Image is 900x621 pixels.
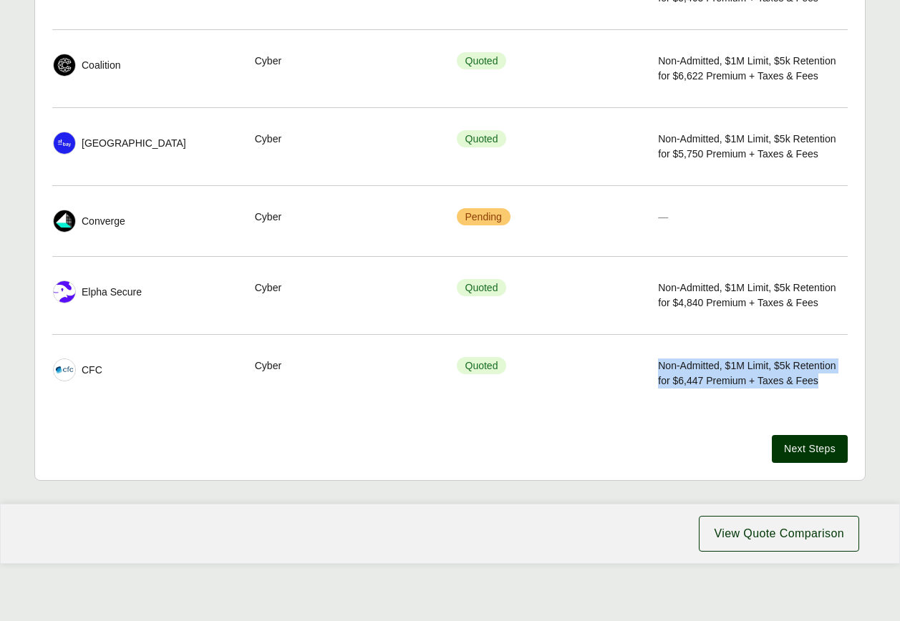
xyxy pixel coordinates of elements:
span: [GEOGRAPHIC_DATA] [82,136,186,151]
img: Coalition logo [54,54,75,76]
span: Quoted [457,357,507,374]
span: Coalition [82,58,120,73]
span: Non-Admitted, $1M Limit, $5k Retention for $5,750 Premium + Taxes & Fees [658,132,847,162]
span: Cyber [255,358,281,373]
span: CFC [82,363,102,378]
span: Quoted [457,130,507,147]
span: Converge [82,214,125,229]
span: Cyber [255,54,281,69]
span: — [658,211,668,223]
img: Converge logo [54,210,75,232]
span: Non-Admitted, $1M Limit, $5k Retention for $4,840 Premium + Taxes & Fees [658,280,847,310]
span: Elpha Secure [82,285,142,300]
span: Non-Admitted, $1M Limit, $5k Retention for $6,447 Premium + Taxes & Fees [658,358,847,388]
span: Cyber [255,132,281,147]
button: View Quote Comparison [699,516,859,552]
img: Elpha Secure logo [54,281,75,303]
span: Quoted [457,279,507,296]
span: Non-Admitted, $1M Limit, $5k Retention for $6,622 Premium + Taxes & Fees [658,54,847,84]
span: Quoted [457,52,507,69]
span: View Quote Comparison [714,525,844,542]
img: At-Bay logo [54,132,75,154]
span: Pending [457,208,511,225]
img: CFC logo [54,359,75,381]
span: Next Steps [784,441,836,456]
button: Next Steps [772,435,848,463]
span: Cyber [255,280,281,295]
span: Cyber [255,210,281,225]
